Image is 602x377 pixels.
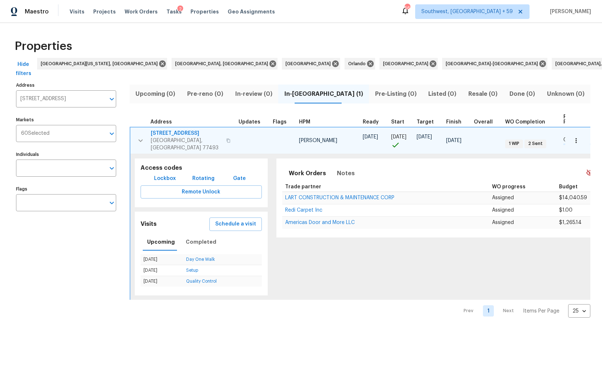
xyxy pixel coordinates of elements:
[492,219,554,227] p: Assigned
[209,217,262,231] button: Schedule a visit
[559,208,573,213] span: $1.00
[189,172,217,185] button: Rotating
[16,83,116,87] label: Address
[285,196,394,200] a: LART CONSTRUCTION & MAINTENANCE CORP
[391,134,406,140] span: [DATE]
[141,164,262,172] h5: Access codes
[285,208,322,212] a: Redi Carpet Inc
[21,130,50,137] span: 60 Selected
[107,94,117,104] button: Open
[141,185,262,199] button: Remote Unlock
[483,305,494,317] a: Goto page 1
[93,8,116,15] span: Projects
[523,307,559,315] p: Items Per Page
[228,172,251,185] button: Gate
[492,207,554,214] p: Assigned
[70,8,84,15] span: Visits
[285,220,355,225] a: Americas Door and More LLC
[141,220,157,228] h5: Visits
[363,134,378,140] span: [DATE]
[166,9,182,14] span: Tasks
[337,168,355,178] span: Notes
[239,119,260,125] span: Updates
[568,302,590,321] div: 25
[16,187,116,191] label: Flags
[563,137,571,142] span: 0 %
[417,134,432,140] span: [DATE]
[192,174,215,183] span: Rotating
[151,130,222,137] span: [STREET_ADDRESS]
[107,198,117,208] button: Open
[234,89,274,99] span: In-review (0)
[172,58,278,70] div: [GEOGRAPHIC_DATA], [GEOGRAPHIC_DATA]
[146,188,256,197] span: Remote Unlock
[285,184,321,189] span: Trade partner
[151,172,179,185] button: Lockbox
[186,89,225,99] span: Pre-reno (0)
[492,184,526,189] span: WO progress
[417,119,440,125] div: Target renovation project end date
[16,152,116,157] label: Individuals
[506,141,522,147] span: 1 WIP
[348,60,369,67] span: Orlando
[446,60,541,67] span: [GEOGRAPHIC_DATA]-[GEOGRAPHIC_DATA]
[134,89,177,99] span: Upcoming (0)
[107,163,117,173] button: Open
[299,138,337,143] span: [PERSON_NAME]
[15,60,32,78] span: Hide filters
[286,60,334,67] span: [GEOGRAPHIC_DATA]
[12,58,35,80] button: Hide filters
[457,304,590,318] nav: Pagination Navigation
[363,119,385,125] div: Earliest renovation start date (first business day after COE or Checkout)
[559,184,578,189] span: Budget
[446,119,461,125] span: Finish
[383,60,431,67] span: [GEOGRAPHIC_DATA]
[525,141,546,147] span: 2 Sent
[15,43,72,50] span: Properties
[474,119,493,125] span: Overall
[282,58,340,70] div: [GEOGRAPHIC_DATA]
[41,60,161,67] span: [GEOGRAPHIC_DATA][US_STATE], [GEOGRAPHIC_DATA]
[283,89,365,99] span: In-[GEOGRAPHIC_DATA] (1)
[363,119,379,125] span: Ready
[559,195,587,200] span: $14,040.59
[215,220,256,229] span: Schedule a visit
[421,8,513,15] span: Southwest, [GEOGRAPHIC_DATA] + 59
[141,254,183,265] td: [DATE]
[442,58,547,70] div: [GEOGRAPHIC_DATA]-[GEOGRAPHIC_DATA]
[467,89,499,99] span: Resale (0)
[141,276,183,287] td: [DATE]
[388,127,414,154] td: Project started on time
[405,4,410,12] div: 563
[379,58,438,70] div: [GEOGRAPHIC_DATA]
[37,58,167,70] div: [GEOGRAPHIC_DATA][US_STATE], [GEOGRAPHIC_DATA]
[505,119,545,125] span: WO Completion
[446,119,468,125] div: Projected renovation finish date
[345,58,375,70] div: Orlando
[16,118,116,122] label: Markets
[186,268,198,272] a: Setup
[391,119,404,125] span: Start
[150,119,172,125] span: Address
[186,257,215,262] a: Day One Walk
[446,138,461,143] span: [DATE]
[273,119,287,125] span: Flags
[427,89,458,99] span: Listed (0)
[175,60,271,67] span: [GEOGRAPHIC_DATA], [GEOGRAPHIC_DATA]
[177,5,183,13] div: 2
[545,89,586,99] span: Unknown (0)
[147,237,175,247] span: Upcoming
[107,129,117,139] button: Open
[417,119,434,125] span: Target
[391,119,411,125] div: Actual renovation start date
[285,195,394,200] span: LART CONSTRUCTION & MAINTENANCE CORP
[154,174,176,183] span: Lockbox
[563,114,587,125] span: Reno Progress
[186,237,216,247] span: Completed
[141,265,183,276] td: [DATE]
[228,8,275,15] span: Geo Assignments
[151,137,222,152] span: [GEOGRAPHIC_DATA], [GEOGRAPHIC_DATA] 77493
[289,168,326,178] span: Work Orders
[125,8,158,15] span: Work Orders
